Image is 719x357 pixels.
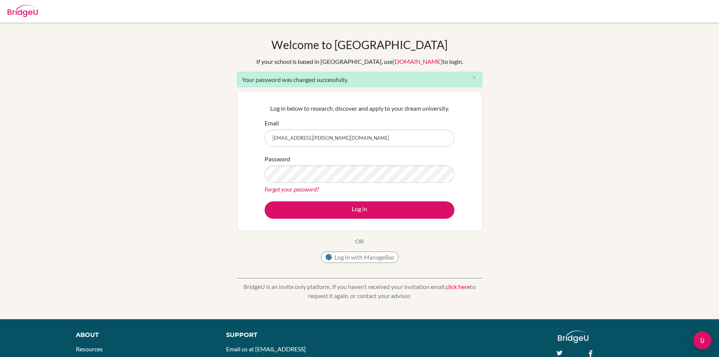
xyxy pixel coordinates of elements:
[265,104,454,113] p: Log in below to research, discover and apply to your dream university.
[355,237,364,246] p: OR
[446,283,470,290] a: click here
[265,185,319,193] a: Forgot your password?
[256,57,463,66] div: If your school is based in [GEOGRAPHIC_DATA], use to login.
[8,5,38,17] img: Bridge-U
[558,331,588,343] img: logo_white@2x-f4f0deed5e89b7ecb1c2cc34c3e3d731f90f0f143d5ea2071677605dd97b5244.png
[237,282,482,300] p: BridgeU is an invite only platform. If you haven’t received your invitation email, to request it ...
[265,119,279,128] label: Email
[76,345,103,352] a: Resources
[393,58,442,65] a: [DOMAIN_NAME]
[467,72,482,83] button: Close
[237,72,482,87] div: Your password was changed successfully.
[321,252,399,263] button: Log in with ManageBac
[271,38,448,51] h1: Welcome to [GEOGRAPHIC_DATA]
[693,331,711,349] div: Open Intercom Messenger
[265,201,454,219] button: Log in
[265,155,290,164] label: Password
[76,331,209,340] div: About
[471,75,477,80] i: close
[226,331,351,340] div: Support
